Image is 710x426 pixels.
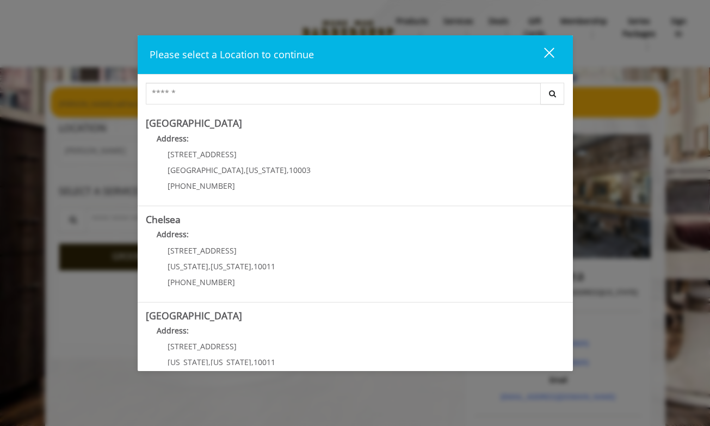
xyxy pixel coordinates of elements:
span: [STREET_ADDRESS] [168,341,237,351]
b: Address: [157,133,189,144]
span: 10011 [254,357,275,367]
span: [US_STATE] [168,357,208,367]
span: , [287,165,289,175]
span: [STREET_ADDRESS] [168,245,237,256]
span: [US_STATE] [211,261,251,271]
i: Search button [546,90,559,97]
span: [PHONE_NUMBER] [168,277,235,287]
b: Chelsea [146,213,181,226]
span: , [208,357,211,367]
button: close dialog [524,44,561,66]
span: , [251,357,254,367]
b: Address: [157,229,189,239]
b: Address: [157,325,189,336]
span: 10011 [254,261,275,271]
span: [US_STATE] [246,165,287,175]
span: [GEOGRAPHIC_DATA] [168,165,244,175]
span: [US_STATE] [211,357,251,367]
div: close dialog [532,47,553,63]
b: [GEOGRAPHIC_DATA] [146,309,242,322]
span: [PHONE_NUMBER] [168,181,235,191]
b: [GEOGRAPHIC_DATA] [146,116,242,129]
span: [STREET_ADDRESS] [168,149,237,159]
span: , [208,261,211,271]
div: Center Select [146,83,565,110]
span: , [244,165,246,175]
span: 10003 [289,165,311,175]
input: Search Center [146,83,541,104]
span: [US_STATE] [168,261,208,271]
span: Please select a Location to continue [150,48,314,61]
span: , [251,261,254,271]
